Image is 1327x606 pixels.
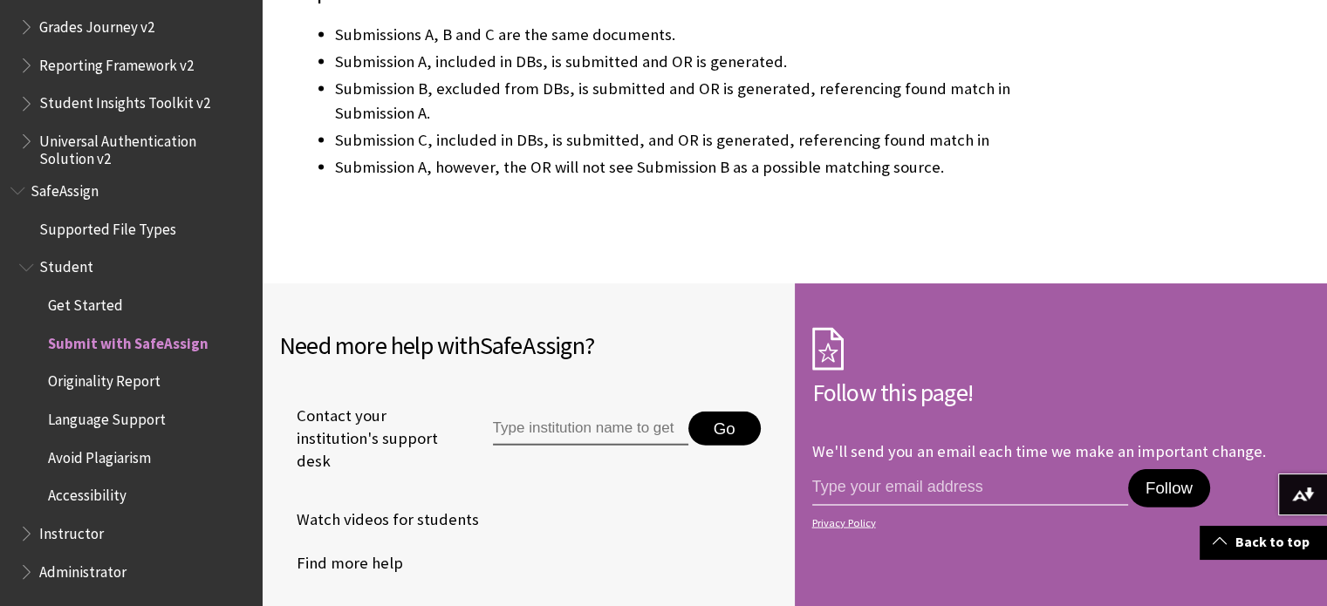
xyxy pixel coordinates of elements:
span: Language Support [48,405,166,428]
span: Avoid Plagiarism [48,443,151,466]
span: Administrator [39,557,127,581]
span: Contact your institution's support desk [279,405,453,473]
a: Privacy Policy [812,517,1305,529]
input: Type institution name to get support [493,412,688,446]
button: Follow [1128,469,1210,507]
span: Student Insights Toolkit v2 [39,89,210,112]
li: Submissions A, B and C are the same documents. [335,23,1051,47]
span: Reporting Framework v2 [39,51,194,74]
img: Subscription Icon [812,327,844,371]
a: Find more help [279,550,403,576]
span: SafeAssign [31,176,99,200]
a: Watch videos for students [279,507,479,533]
span: Get Started [48,290,123,314]
span: Student [39,253,93,276]
span: Originality Report [48,367,161,391]
span: SafeAssign [480,330,585,361]
span: Supported File Types [39,214,176,238]
p: We'll send you an email each time we make an important change. [812,441,1266,461]
nav: Book outline for Blackboard SafeAssign [10,176,251,586]
input: email address [812,469,1128,506]
li: Submission A, included in DBs, is submitted and OR is generated. [335,50,1051,74]
span: Universal Authentication Solution v2 [39,126,250,167]
span: Grades Journey v2 [39,12,154,36]
h2: Need more help with ? [279,327,777,364]
span: Submit with SafeAssign [48,329,209,352]
span: Accessibility [48,481,127,505]
span: Instructor [39,519,104,542]
button: Go [688,412,761,446]
h2: Follow this page! [812,374,1310,411]
a: Back to top [1200,526,1327,558]
li: Submission C, included in DBs, is submitted, and OR is generated, referencing found match in [335,128,1051,153]
li: Submission A, however, the OR will not see Submission B as a possible matching source. [335,155,1051,180]
li: Submission B, excluded from DBs, is submitted and OR is generated, referencing found match in Sub... [335,77,1051,126]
